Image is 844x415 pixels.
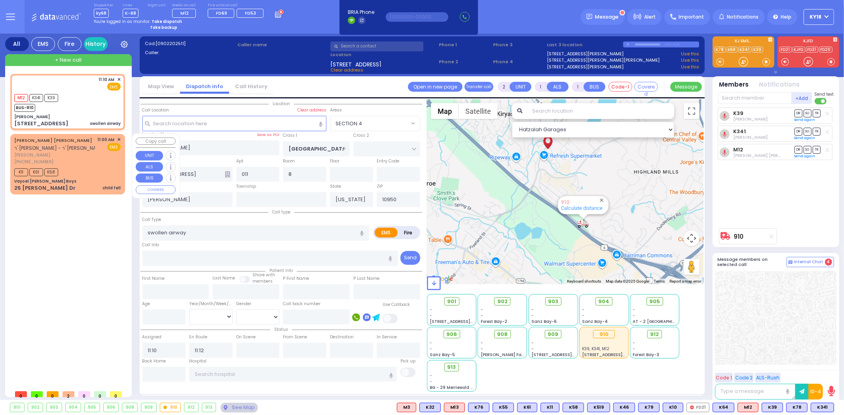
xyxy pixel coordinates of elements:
span: [PHONE_NUMBER] [14,158,53,165]
span: Help [781,13,791,21]
span: K341 [29,94,43,102]
span: BRIA Phone [348,9,374,16]
div: K10 [663,403,683,412]
label: Save as POI [257,132,279,138]
span: 909 [548,330,559,338]
label: In Service [377,334,397,340]
span: members [252,278,273,284]
label: Fire [397,228,419,238]
span: SECTION 4 [330,116,420,131]
a: Send again [795,154,816,158]
a: Open in new page [408,82,463,92]
div: Year/Month/Week/Day [189,301,233,307]
a: K78 [715,47,726,53]
span: EMS [107,143,121,151]
div: BLS [638,403,660,412]
span: 912 [651,330,659,338]
label: Dispatcher [94,3,114,8]
button: ALS-Rush [755,373,781,383]
span: Phone 4 [493,58,544,65]
div: 910 [593,330,615,339]
a: Send again [795,117,816,122]
span: - [430,307,432,313]
span: Notifications [727,13,759,21]
div: K64 [713,403,734,412]
span: SO [804,109,812,117]
span: KY18 [810,13,822,21]
div: K58 [563,403,584,412]
span: 2 [63,391,74,397]
span: - [633,340,635,346]
div: [PERSON_NAME] [14,114,50,120]
a: Call History [229,83,273,90]
label: En Route [189,334,207,340]
a: M12 [733,147,743,153]
a: [PERSON_NAME] [PERSON_NAME] [14,137,92,143]
span: 0 [78,391,90,397]
div: 912 [184,403,198,412]
div: 25 [PERSON_NAME] Dr [14,184,76,192]
span: - [531,340,534,346]
label: Areas [330,107,342,113]
div: Fire [58,37,82,51]
div: M3 [397,403,416,412]
span: Internal Chat [794,259,823,265]
span: K39 [44,94,58,102]
button: Show street map [431,103,459,119]
span: [STREET_ADDRESS][PERSON_NAME] [531,352,606,358]
label: KJ EMS... [713,39,774,45]
span: Jacob Gluck [733,116,768,122]
span: DR [795,146,802,153]
label: Destination [330,334,354,340]
span: 0 [110,391,122,397]
span: ✕ [117,136,121,143]
label: Pick up [400,358,415,364]
label: Night unit [148,3,165,8]
a: History [84,37,108,51]
button: Send [400,251,420,265]
div: BLS [541,403,560,412]
a: Send again [795,136,816,140]
span: FD69 [216,10,227,16]
label: Township [236,183,256,190]
button: Members [719,80,749,89]
img: red-radio-icon.svg [690,406,694,409]
label: Floor [330,158,339,164]
a: FD20 [819,47,833,53]
span: 901 [447,298,456,306]
a: FD31 [806,47,818,53]
button: Copy call [136,138,176,145]
button: Notifications [759,80,800,89]
span: K11 [14,168,28,176]
input: Search location [527,103,674,119]
div: Vayoel [PERSON_NAME] Boys [14,178,76,184]
label: Assigned [142,334,162,340]
span: You're logged in as monitor. [94,19,150,25]
span: 0 [94,391,106,397]
div: K55 [493,403,514,412]
label: From Scene [283,334,307,340]
span: K61 [29,168,43,176]
input: Search location here [142,116,326,131]
span: TR [813,109,821,117]
button: Message [670,82,702,92]
strong: Take backup [150,25,177,30]
a: Use this [681,51,699,57]
span: - [633,313,635,319]
div: BLS [663,403,683,412]
label: KJFD [778,39,839,45]
div: See map [220,403,258,413]
span: BUS-910 [14,104,35,112]
a: [STREET_ADDRESS][PERSON_NAME] [547,64,624,70]
strong: Take dispatch [152,19,182,25]
a: Use this [681,64,699,70]
label: Age [142,301,150,307]
a: Use this [681,57,699,64]
div: BLS [811,403,834,412]
label: Fire units on call [208,3,266,8]
span: SECTION 4 [330,116,409,130]
span: K-68 [123,9,138,18]
a: 910 [734,234,744,240]
div: K76 [468,403,489,412]
a: Map View [142,83,180,90]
